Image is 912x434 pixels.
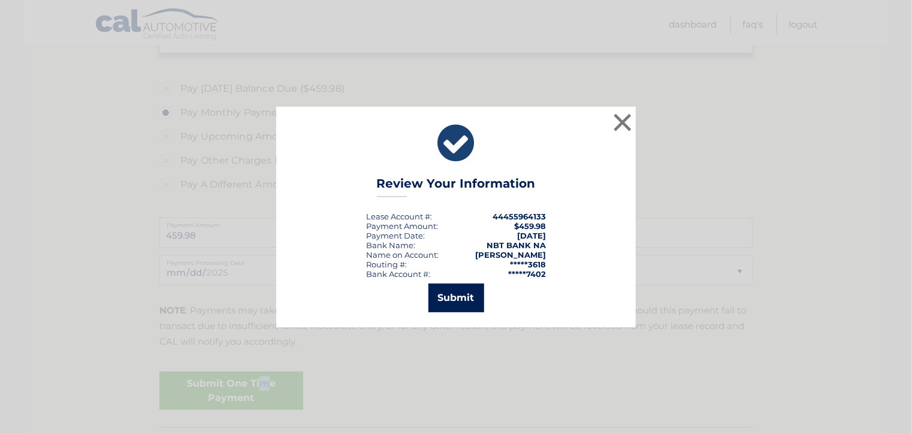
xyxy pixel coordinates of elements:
h3: Review Your Information [377,176,536,197]
span: [DATE] [517,231,546,240]
div: Lease Account #: [366,212,432,221]
span: $459.98 [514,221,546,231]
div: Routing #: [366,260,407,269]
button: Submit [428,284,484,312]
div: Bank Name: [366,240,415,250]
div: Payment Amount: [366,221,438,231]
strong: 44455964133 [493,212,546,221]
div: Name on Account: [366,250,439,260]
div: Bank Account #: [366,269,430,279]
span: Payment Date [366,231,423,240]
button: × [611,110,635,134]
strong: [PERSON_NAME] [475,250,546,260]
div: : [366,231,425,240]
strong: NBT BANK NA [487,240,546,250]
